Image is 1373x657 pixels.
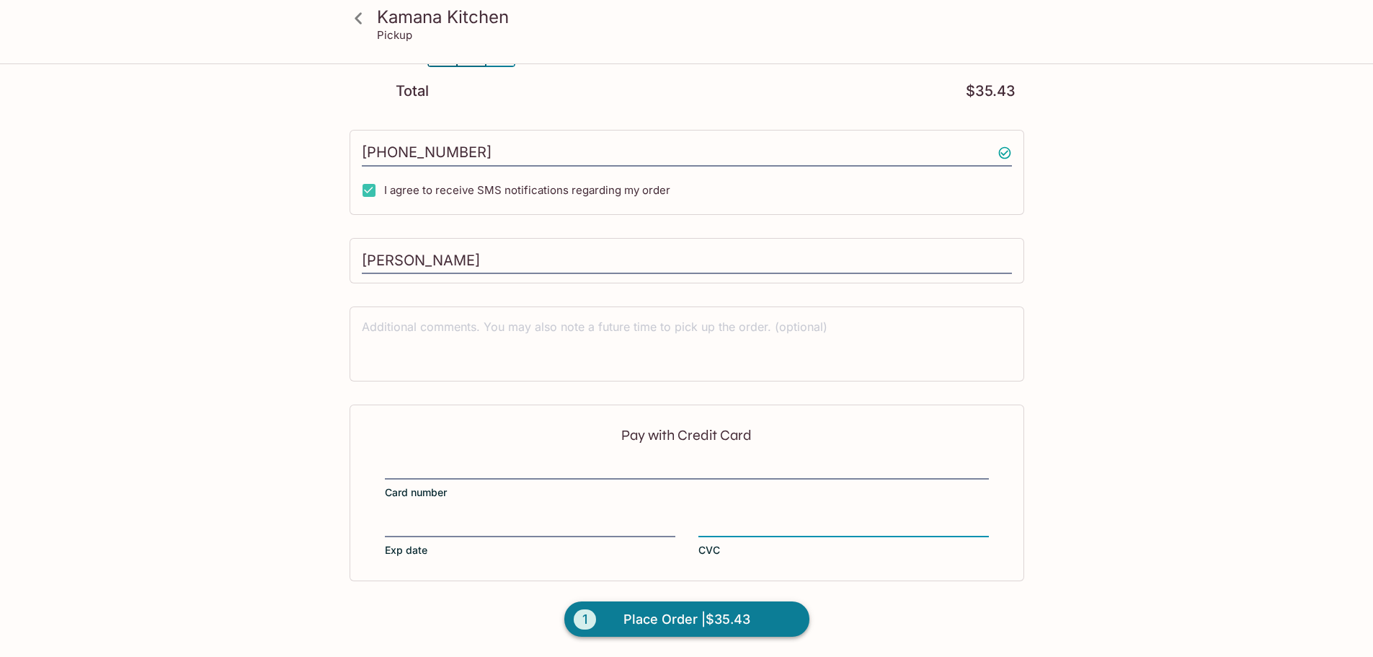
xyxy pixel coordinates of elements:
[698,519,989,534] iframe: Secure CVC input frame
[384,183,670,197] span: I agree to receive SMS notifications regarding my order
[385,485,447,500] span: Card number
[966,84,1016,98] p: $35.43
[564,601,809,638] button: 1Place Order |$35.43
[385,428,989,442] p: Pay with Credit Card
[362,139,1012,167] input: Enter phone number
[385,543,427,557] span: Exp date
[396,84,429,98] p: Total
[377,28,412,42] p: Pickup
[698,543,720,557] span: CVC
[623,608,750,631] span: Place Order | $35.43
[377,6,1021,28] h3: Kamana Kitchen
[385,519,675,534] iframe: Secure expiration date input frame
[385,461,989,477] iframe: Secure card number input frame
[574,609,596,630] span: 1
[362,247,1012,275] input: Enter first and last name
